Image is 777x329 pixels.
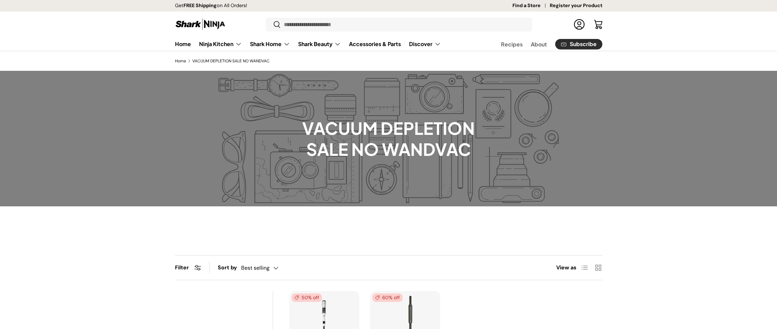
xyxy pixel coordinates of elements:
summary: Discover [405,37,445,51]
h1: VACUUM DEPLETION SALE NO WANDVAC [282,118,496,160]
a: Shark Beauty [298,37,341,51]
span: Subscribe [570,41,597,47]
a: VACUUM DEPLETION SALE NO WANDVAC [192,59,270,63]
span: Filter [175,264,189,271]
a: Register your Product [550,2,602,9]
span: 60% off [372,293,403,302]
summary: Shark Beauty [294,37,345,51]
a: Ninja Kitchen [199,37,242,51]
summary: Ninja Kitchen [195,37,246,51]
nav: Secondary [485,37,602,51]
a: Accessories & Parts [349,37,401,50]
span: View as [556,264,577,272]
summary: Shark Home [246,37,294,51]
a: Recipes [501,38,523,51]
a: Discover [409,37,441,51]
a: Home [175,59,186,63]
label: Sort by [218,264,241,272]
span: 50% off [292,293,322,302]
a: Find a Store [512,2,550,9]
nav: Breadcrumbs [175,58,602,64]
span: Best selling [241,265,270,271]
p: Get on All Orders! [175,2,247,9]
strong: FREE Shipping [183,2,217,8]
a: Shark Home [250,37,290,51]
a: About [531,38,547,51]
button: Filter [175,264,201,271]
nav: Primary [175,37,441,51]
img: Shark Ninja Philippines [175,18,226,31]
button: Best selling [241,262,292,274]
a: Home [175,37,191,50]
a: Subscribe [555,39,602,49]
